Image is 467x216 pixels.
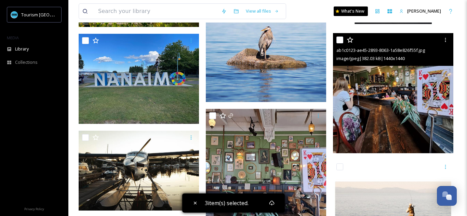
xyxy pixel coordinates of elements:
a: [PERSON_NAME] [396,4,444,18]
span: 3 item(s) selected. [205,199,249,207]
span: image/jpeg | 382.03 kB | 1440 x 1440 [336,55,405,61]
img: 0bf619d7-6154-a6ba-22a8-9bc699c0e49c.jpg [79,34,199,124]
span: Library [15,46,29,52]
span: Collections [15,59,38,66]
img: ab1c0123-ae45-2893-8063-1a58e826f55f.jpg [333,33,453,153]
a: Privacy Policy [24,204,44,213]
input: Search your library [95,4,218,19]
a: What's New [334,6,368,16]
img: dfff3bce-76a0-33cc-8348-92ad9c1baa83.jpg [79,131,199,211]
span: ab1c0123-ae45-2893-8063-1a58e826f55f.jpg [336,47,425,53]
span: MEDIA [7,35,19,40]
button: Open Chat [437,186,457,206]
span: Tourism [GEOGRAPHIC_DATA] [21,11,82,18]
span: [PERSON_NAME] [407,8,441,14]
span: Privacy Policy [24,207,44,211]
img: tourism_nanaimo_logo.jpeg [11,11,18,18]
a: View all files [242,4,282,18]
